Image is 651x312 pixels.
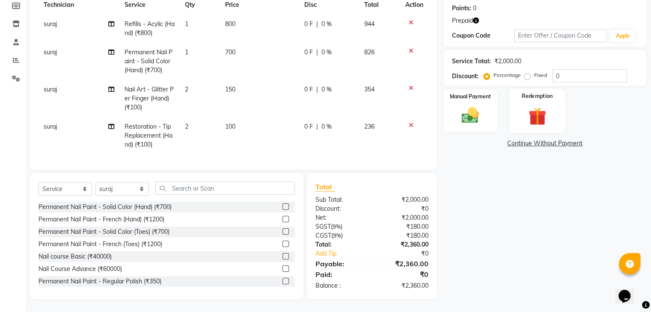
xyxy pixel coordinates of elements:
[309,231,372,240] div: ( )
[364,123,375,130] span: 236
[39,265,122,274] div: Nail Course Advance (₹60000)
[309,249,382,258] a: Add Tip
[316,20,318,29] span: |
[445,139,645,148] a: Continue Without Payment
[456,106,484,125] img: _cash.svg
[522,92,553,100] label: Redemption
[39,252,112,261] div: Nail course Basic (₹40000)
[316,48,318,57] span: |
[39,277,161,286] div: Permanent Nail Paint - Regular Polish (₹350)
[372,259,435,269] div: ₹2,360.00
[321,20,332,29] span: 0 %
[315,182,335,191] span: Total
[316,122,318,131] span: |
[124,20,174,37] span: Refills - Acylic (Hand) (₹800)
[185,85,188,93] span: 2
[309,259,372,269] div: Payable:
[372,231,435,240] div: ₹180.00
[452,57,491,66] div: Service Total:
[44,48,57,56] span: suraj
[304,48,313,57] span: 0 F
[155,182,295,195] input: Search or Scan
[39,203,172,212] div: Permanent Nail Paint - Solid Color (Hand) (₹700)
[44,123,57,130] span: suraj
[309,269,372,280] div: Paid:
[452,16,473,25] span: Prepaid
[450,93,491,100] label: Manual Payment
[124,85,173,111] span: Nail Art - Glitter Per Finger (Hand) (₹100)
[523,106,551,127] img: _gift.svg
[309,204,372,213] div: Discount:
[534,71,547,79] label: Fixed
[309,213,372,222] div: Net:
[372,281,435,290] div: ₹2,360.00
[124,48,172,74] span: Permanent Nail Paint - Solid Color (Hand) (₹700)
[333,232,341,239] span: 9%
[309,195,372,204] div: Sub Total:
[315,223,331,230] span: SGST
[473,4,476,13] div: 0
[615,278,642,303] iframe: chat widget
[39,227,169,236] div: Permanent Nail Paint - Solid Color (Toes) (₹700)
[452,31,514,40] div: Coupon Code
[372,240,435,249] div: ₹2,360.00
[321,122,332,131] span: 0 %
[316,85,318,94] span: |
[39,240,162,249] div: Permanent Nail Paint - French (Toes) (₹1200)
[304,85,313,94] span: 0 F
[124,123,172,148] span: Restoration - Tip Replacement (Hand) (₹100)
[321,85,332,94] span: 0 %
[372,269,435,280] div: ₹0
[382,249,434,258] div: ₹0
[225,48,235,56] span: 700
[225,123,235,130] span: 100
[304,20,313,29] span: 0 F
[309,240,372,249] div: Total:
[185,48,188,56] span: 1
[315,232,331,239] span: CGST
[452,4,471,13] div: Points:
[309,281,372,290] div: Balance :
[364,85,375,93] span: 354
[44,20,57,28] span: suraj
[372,222,435,231] div: ₹180.00
[610,29,635,42] button: Apply
[372,213,435,222] div: ₹2,000.00
[304,122,313,131] span: 0 F
[225,85,235,93] span: 150
[494,57,521,66] div: ₹2,000.00
[372,195,435,204] div: ₹2,000.00
[185,123,188,130] span: 2
[39,215,164,224] div: Permanent Nail Paint - French (Hand) (₹1200)
[321,48,332,57] span: 0 %
[333,223,341,230] span: 9%
[44,85,57,93] span: suraj
[514,29,607,42] input: Enter Offer / Coupon Code
[225,20,235,28] span: 800
[309,222,372,231] div: ( )
[364,20,375,28] span: 944
[493,71,521,79] label: Percentage
[364,48,375,56] span: 826
[452,72,479,81] div: Discount:
[185,20,188,28] span: 1
[372,204,435,213] div: ₹0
